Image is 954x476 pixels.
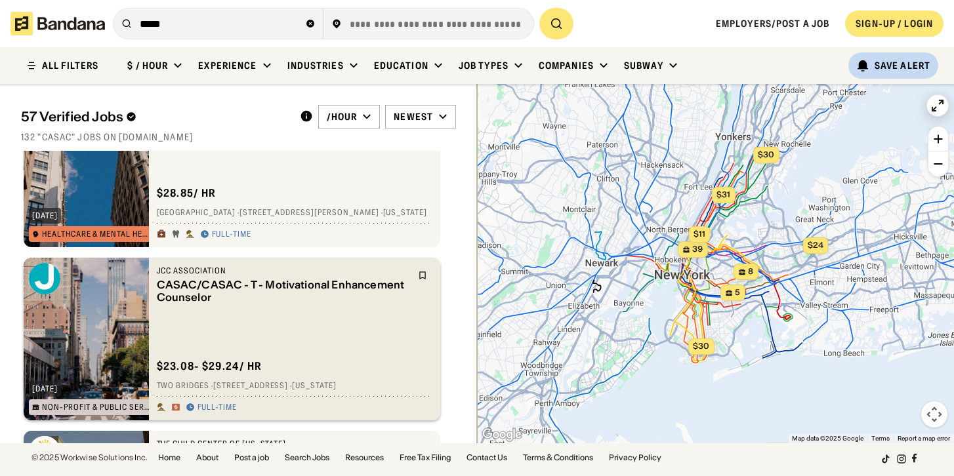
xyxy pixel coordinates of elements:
[157,279,411,304] div: CASAC/CASAC - T - Motivational Enhancement Counselor
[921,401,947,427] button: Map camera controls
[345,454,384,462] a: Resources
[21,151,456,443] div: grid
[42,230,151,238] div: Healthcare & Mental Health
[157,439,411,449] div: The Child Center of [US_STATE]
[42,403,151,411] div: Non-Profit & Public Service
[21,109,289,125] div: 57 Verified Jobs
[158,454,180,462] a: Home
[29,263,60,294] img: JCC Association logo
[807,240,823,250] span: $24
[624,60,663,71] div: Subway
[394,111,433,123] div: Newest
[480,426,524,443] a: Open this area in Google Maps (opens a new window)
[287,60,344,71] div: Industries
[196,454,218,462] a: About
[875,60,930,71] div: Save Alert
[693,229,705,239] span: $11
[157,266,411,276] div: JCC Association
[871,435,890,442] a: Terms (opens in new tab)
[10,12,105,35] img: Bandana logotype
[42,61,98,70] div: ALL FILTERS
[856,18,933,30] div: SIGN-UP / LOGIN
[285,454,329,462] a: Search Jobs
[29,436,60,467] img: The Child Center of New York logo
[212,229,252,240] div: Full-time
[609,454,661,462] a: Privacy Policy
[234,454,269,462] a: Post a job
[748,266,753,277] span: 8
[692,244,703,255] span: 39
[467,454,507,462] a: Contact Us
[197,403,238,413] div: Full-time
[898,435,950,442] a: Report a map error
[31,454,148,462] div: © 2025 Workwise Solutions Inc.
[523,454,593,462] a: Terms & Conditions
[716,18,829,30] a: Employers/Post a job
[735,287,740,298] span: 5
[539,60,594,71] div: Companies
[480,426,524,443] img: Google
[792,435,863,442] span: Map data ©2025 Google
[21,131,456,143] div: 132 "casac" jobs on [DOMAIN_NAME]
[157,359,262,373] div: $ 23.08 - $29.24 / hr
[400,454,451,462] a: Free Tax Filing
[716,189,730,199] span: $31
[758,149,774,159] span: $30
[157,186,217,200] div: $ 28.85 / hr
[32,385,58,393] div: [DATE]
[32,212,58,220] div: [DATE]
[374,60,428,71] div: Education
[198,60,257,71] div: Experience
[157,381,433,391] div: Two Bridges · [STREET_ADDRESS] · [US_STATE]
[693,341,709,351] span: $30
[127,60,168,71] div: $ / hour
[157,208,433,218] div: [GEOGRAPHIC_DATA] · [STREET_ADDRESS][PERSON_NAME] · [US_STATE]
[459,60,508,71] div: Job Types
[327,111,358,123] div: /hour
